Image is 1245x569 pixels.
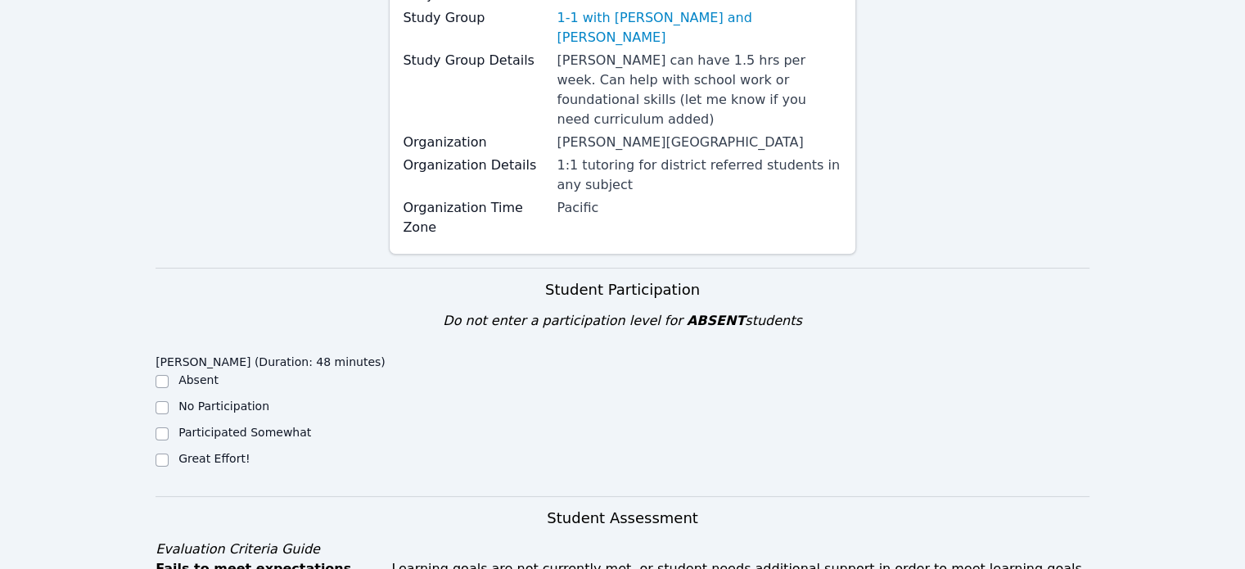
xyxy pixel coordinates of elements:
[156,347,386,372] legend: [PERSON_NAME] (Duration: 48 minutes)
[557,133,841,152] div: [PERSON_NAME][GEOGRAPHIC_DATA]
[557,198,841,218] div: Pacific
[156,540,1089,559] div: Evaluation Criteria Guide
[156,278,1089,301] h3: Student Participation
[156,507,1089,530] h3: Student Assessment
[403,198,547,237] label: Organization Time Zone
[557,156,841,195] div: 1:1 tutoring for district referred students in any subject
[178,400,269,413] label: No Participation
[687,313,745,328] span: ABSENT
[403,133,547,152] label: Organization
[403,51,547,70] label: Study Group Details
[403,8,547,28] label: Study Group
[178,426,311,439] label: Participated Somewhat
[178,452,250,465] label: Great Effort!
[156,311,1089,331] div: Do not enter a participation level for students
[178,373,219,386] label: Absent
[557,8,841,47] a: 1-1 with [PERSON_NAME] and [PERSON_NAME]
[557,51,841,129] div: [PERSON_NAME] can have 1.5 hrs per week. Can help with school work or foundational skills (let me...
[403,156,547,175] label: Organization Details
